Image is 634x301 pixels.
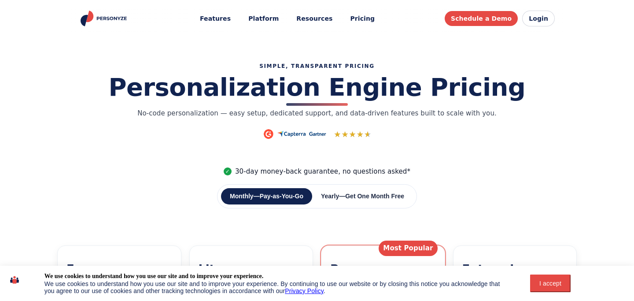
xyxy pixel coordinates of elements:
span: ✓ [224,167,232,175]
p: SIMPLE, TRANSPARENT PRICING [83,62,551,70]
span: Get One Month Free [345,193,404,200]
h2: Personalization Engine Pricing [83,74,551,101]
button: Features [194,11,237,27]
a: Privacy Policy [285,287,324,294]
div: Ratings and review platforms [83,128,551,140]
span: Monthly [230,193,254,200]
a: Schedule a Demo [445,11,518,26]
h3: Lite [199,263,304,276]
a: Pricing [344,11,381,27]
span: Yearly [321,193,339,200]
div: Billing period [217,184,417,208]
a: Platform [242,11,285,27]
button: I accept [530,275,571,292]
div: We use cookies to understand how you use our site and to improve your experience. By continuing t... [44,280,511,294]
header: Personyze site header [70,4,564,33]
nav: Main menu [194,11,381,27]
h3: Enterprise [462,263,568,276]
span: — [254,193,260,200]
span: — [339,193,345,200]
div: We use cookies to understand how you use our site and to improve your experience. [44,272,263,280]
span: ★★★★★ [334,128,369,140]
img: G2 • Capterra • Gartner [262,129,328,139]
img: Personyze [79,11,130,26]
button: Resources [290,11,339,27]
p: No‑code personalization — easy setup, dedicated support, and data‑driven features built to scale ... [136,108,498,119]
a: Login [522,11,555,26]
img: icon [10,272,19,287]
div: Most Popular [379,241,437,256]
h3: Free [66,263,172,276]
span: Pay‑as‑You‑Go [260,193,303,200]
p: 30‑day money‑back guarantee, no questions asked* [83,167,551,177]
div: I accept [535,280,565,287]
h3: Power [330,263,436,276]
span: Rating 4.6 out of 5 [334,128,372,140]
a: Personyze home [79,11,130,26]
